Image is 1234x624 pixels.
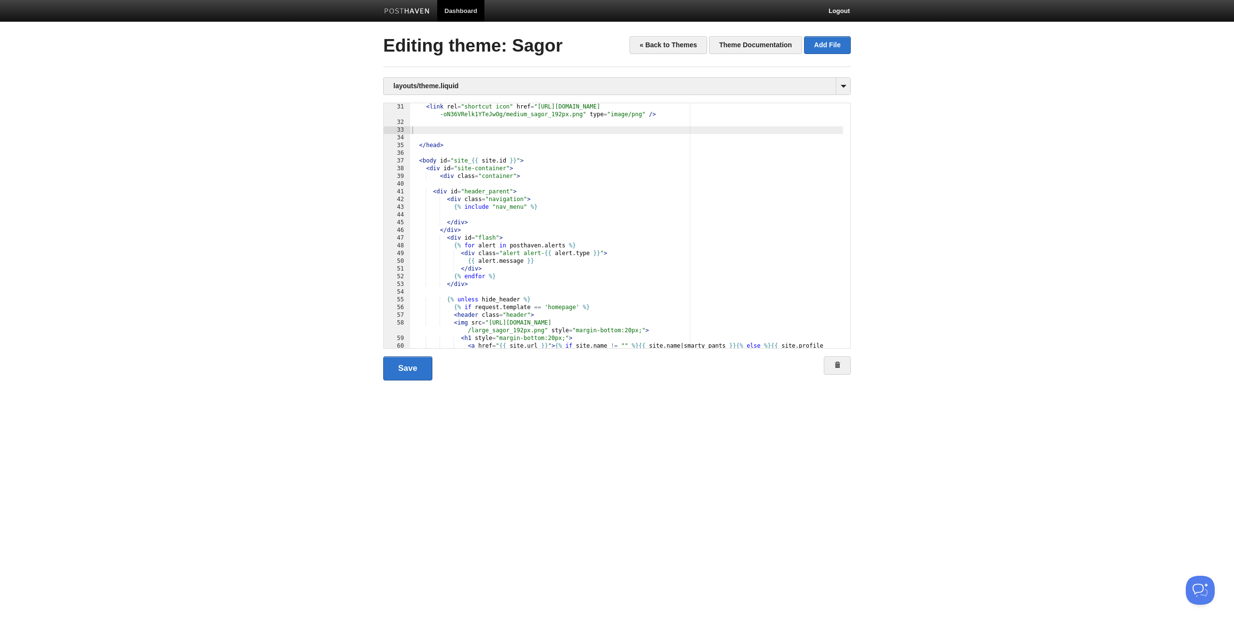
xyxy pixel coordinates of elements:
div: 55 [384,296,410,304]
a: « Back to Themes [630,36,707,54]
div: 32 [384,119,410,126]
div: 37 [384,157,410,165]
a: Theme Documentation [709,36,802,54]
div: 57 [384,312,410,319]
img: Posthaven-bar [384,8,430,15]
div: 41 [384,188,410,196]
div: 56 [384,304,410,312]
div: 39 [384,173,410,180]
div: 60 [384,342,410,358]
div: 58 [384,319,410,335]
div: 44 [384,211,410,219]
div: 34 [384,134,410,142]
div: 54 [384,288,410,296]
div: 51 [384,265,410,273]
div: 40 [384,180,410,188]
a: Add File [804,36,851,54]
div: 31 [384,103,410,119]
div: 33 [384,126,410,134]
div: 36 [384,149,410,157]
div: 42 [384,196,410,203]
div: 50 [384,258,410,265]
a: Save [383,356,432,380]
div: 53 [384,281,410,288]
div: 43 [384,203,410,211]
div: 35 [384,142,410,149]
div: 48 [384,242,410,250]
div: 38 [384,165,410,173]
div: 59 [384,335,410,342]
div: 52 [384,273,410,281]
div: 46 [384,227,410,234]
div: 45 [384,219,410,227]
div: 47 [384,234,410,242]
a: layouts/theme.liquid [384,78,850,95]
h2: Editing theme: Sagor [383,36,851,56]
div: 49 [384,250,410,258]
iframe: Help Scout Beacon - Open [1186,576,1215,605]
